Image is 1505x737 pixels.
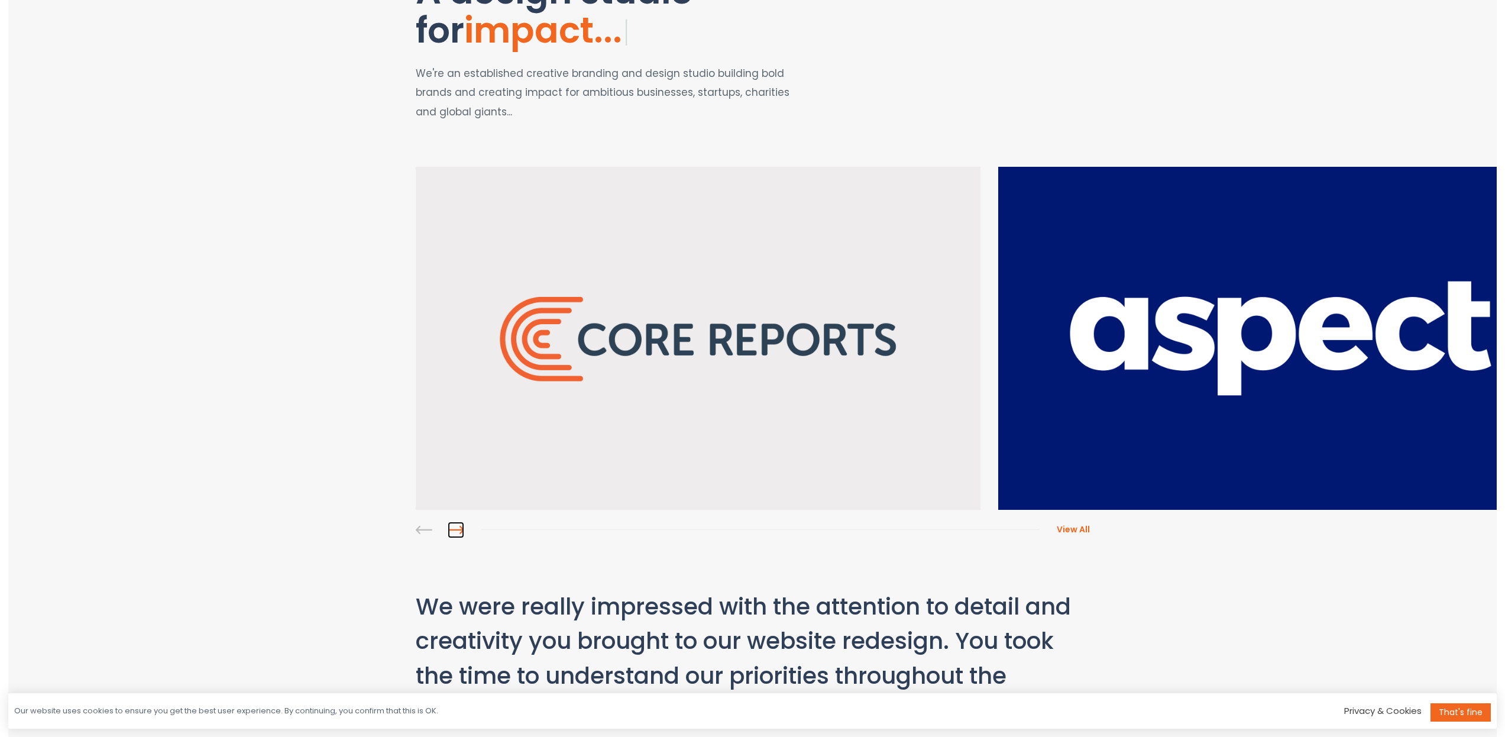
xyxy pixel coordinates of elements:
[1430,703,1491,722] a: That's fine
[416,64,802,121] p: We're an established creative branding and design studio building bold brands and creating impact...
[1344,704,1422,717] a: Privacy & Cookies
[1057,523,1090,535] span: View All
[1039,523,1090,535] a: View All
[623,11,630,53] span: |
[14,706,438,717] div: Our website uses cookies to ensure you get the best user experience. By continuing, you confirm t...
[416,590,1090,728] p: We were really impressed with the attention to detail and creativity you brought to our website r...
[464,5,625,55] span: i m p a c t . . .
